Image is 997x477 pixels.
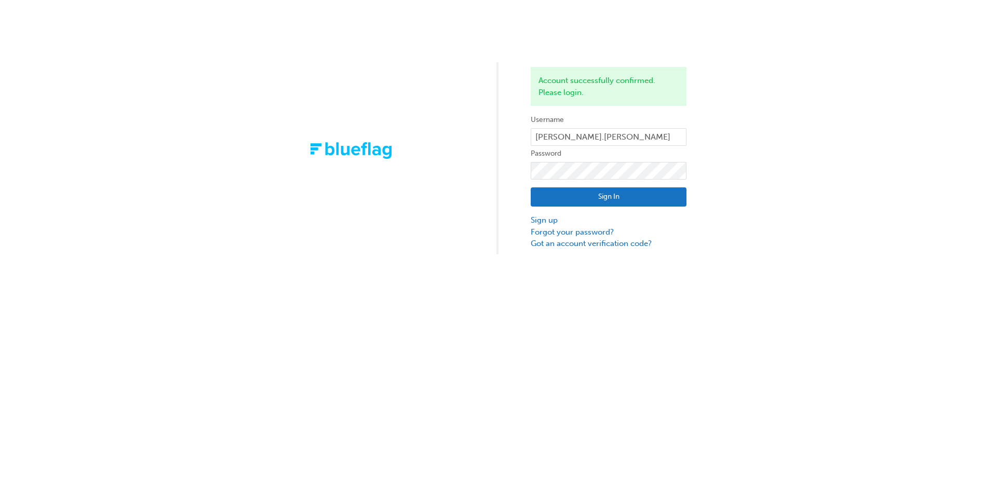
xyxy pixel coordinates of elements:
a: Got an account verification code? [531,238,686,250]
button: Sign In [531,187,686,207]
a: Forgot your password? [531,226,686,238]
img: Trak [311,142,392,158]
label: Username [531,114,686,126]
label: Password [531,147,686,160]
input: Username [531,128,686,146]
a: Sign up [531,214,686,226]
div: Account successfully confirmed. Please login. [531,67,686,106]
